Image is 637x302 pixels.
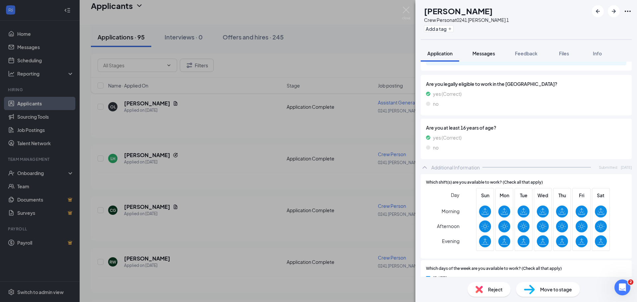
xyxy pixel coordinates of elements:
[628,279,633,285] span: 2
[442,205,460,217] span: Morning
[426,80,626,88] span: Are you legally eligible to work in the [GEOGRAPHIC_DATA]?
[592,5,604,17] button: ArrowLeftNew
[479,192,491,199] span: Sun
[442,235,460,247] span: Evening
[433,134,461,141] span: yes (Correct)
[488,286,503,293] span: Reject
[424,17,509,23] div: Crew Person at 0241 [PERSON_NAME] 1
[614,279,630,295] iframe: Intercom live chat
[426,124,626,131] span: Are you at least 16 years of age?
[540,286,572,293] span: Move to stage
[599,164,618,170] span: Submitted:
[437,220,460,232] span: Afternoon
[424,25,454,32] button: PlusAdd a tag
[426,266,562,272] span: Which days of the week are you available to work? (Check all that apply)
[608,5,620,17] button: ArrowRight
[426,179,543,186] span: Which shift(s) are you available to work? (Check all that apply)
[610,7,618,15] svg: ArrowRight
[448,27,452,31] svg: Plus
[433,90,461,97] span: yes (Correct)
[472,50,495,56] span: Messages
[498,192,510,199] span: Mon
[624,7,632,15] svg: Ellipses
[621,164,632,170] span: [DATE]
[593,50,602,56] span: Info
[424,5,493,17] h1: [PERSON_NAME]
[537,192,549,199] span: Wed
[556,192,568,199] span: Thu
[421,163,429,171] svg: ChevronUp
[595,192,607,199] span: Sat
[427,50,453,56] span: Application
[433,100,439,107] span: no
[559,50,569,56] span: Files
[431,164,480,171] div: Additional Information
[515,50,537,56] span: Feedback
[594,7,602,15] svg: ArrowLeftNew
[518,192,530,199] span: Tue
[433,274,447,282] span: [DATE]
[451,191,460,199] span: Day
[433,144,439,151] span: no
[576,192,588,199] span: Fri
